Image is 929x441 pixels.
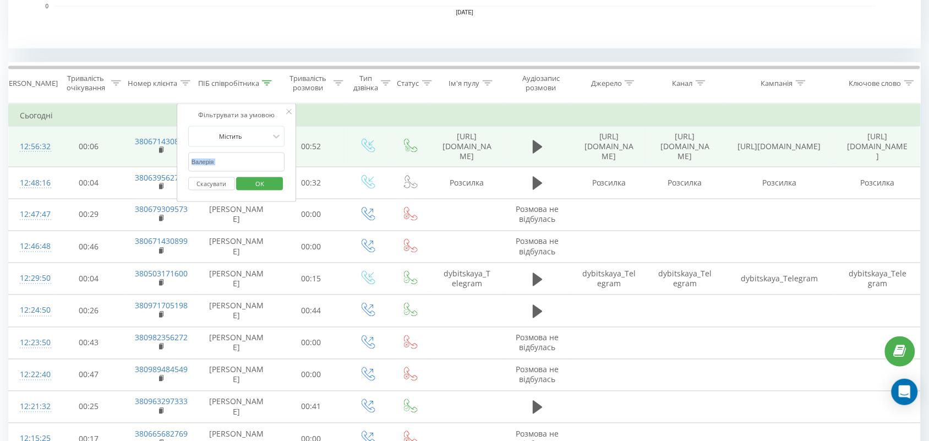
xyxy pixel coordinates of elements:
[849,79,901,88] div: Ключове слово
[197,231,276,263] td: [PERSON_NAME]
[53,263,124,295] td: 00:04
[836,263,920,295] td: dybitskaya_Telegram
[188,110,285,121] div: Фільтрувати за умовою
[197,327,276,359] td: [PERSON_NAME]
[397,79,419,88] div: Статус
[571,127,647,167] td: [URL][DOMAIN_NAME]
[513,74,569,92] div: Аудіозапис розмови
[53,127,124,167] td: 00:06
[53,231,124,263] td: 00:46
[456,10,474,16] text: [DATE]
[135,364,188,375] a: 380989484549
[20,136,42,157] div: 12:56:32
[723,127,836,167] td: [URL][DOMAIN_NAME]
[20,204,42,226] div: 12:47:47
[647,167,723,199] td: Розсилка
[516,364,559,385] span: Розмова не відбулась
[276,199,346,231] td: 00:00
[135,269,188,279] a: 380503171600
[647,127,723,167] td: [URL][DOMAIN_NAME]
[135,396,188,407] a: 380963297333
[188,153,285,172] input: Введіть значення
[135,236,188,247] a: 380671430899
[591,79,622,88] div: Джерело
[286,74,331,92] div: Тривалість розмови
[197,391,276,423] td: [PERSON_NAME]
[197,359,276,391] td: [PERSON_NAME]
[353,74,378,92] div: Тип дзвінка
[197,199,276,231] td: [PERSON_NAME]
[516,204,559,225] span: Розмова не відбулась
[449,79,480,88] div: Ім'я пулу
[892,379,918,405] div: Open Intercom Messenger
[53,327,124,359] td: 00:43
[20,333,42,354] div: 12:23:50
[244,175,275,192] span: OK
[516,333,559,353] span: Розмова не відбулась
[673,79,693,88] div: Канал
[53,199,124,231] td: 00:29
[53,391,124,423] td: 00:25
[276,359,346,391] td: 00:00
[276,231,346,263] td: 00:00
[20,268,42,290] div: 12:29:50
[20,300,42,322] div: 12:24:50
[135,136,188,146] a: 380671430899
[571,167,647,199] td: Розсилка
[836,127,920,167] td: [URL][DOMAIN_NAME]
[53,359,124,391] td: 00:47
[276,167,346,199] td: 00:32
[723,167,836,199] td: Розсилка
[63,74,108,92] div: Тривалість очікування
[276,295,346,327] td: 00:44
[20,236,42,258] div: 12:46:48
[723,263,836,295] td: dybitskaya_Telegram
[430,127,504,167] td: [URL][DOMAIN_NAME]
[198,79,259,88] div: ПІБ співробітника
[135,429,188,439] a: 380665682769
[516,236,559,257] span: Розмова не відбулась
[237,177,283,191] button: OK
[276,127,346,167] td: 00:52
[9,105,921,127] td: Сьогодні
[197,295,276,327] td: [PERSON_NAME]
[45,3,48,9] text: 0
[53,295,124,327] td: 00:26
[135,172,188,183] a: 380639562710
[647,263,723,295] td: dybitskaya_Telegram
[135,333,188,343] a: 380982356272
[276,391,346,423] td: 00:41
[188,177,235,191] button: Скасувати
[20,172,42,194] div: 12:48:16
[761,79,793,88] div: Кампанія
[430,167,504,199] td: Розсилка
[2,79,58,88] div: [PERSON_NAME]
[135,204,188,215] a: 380679309573
[20,396,42,418] div: 12:21:32
[197,263,276,295] td: [PERSON_NAME]
[571,263,647,295] td: dybitskaya_Telegram
[276,327,346,359] td: 00:00
[128,79,178,88] div: Номер клієнта
[53,167,124,199] td: 00:04
[20,364,42,386] div: 12:22:40
[135,301,188,311] a: 380971705198
[836,167,920,199] td: Розсилка
[276,263,346,295] td: 00:15
[430,263,504,295] td: dybitskaya_Telegram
